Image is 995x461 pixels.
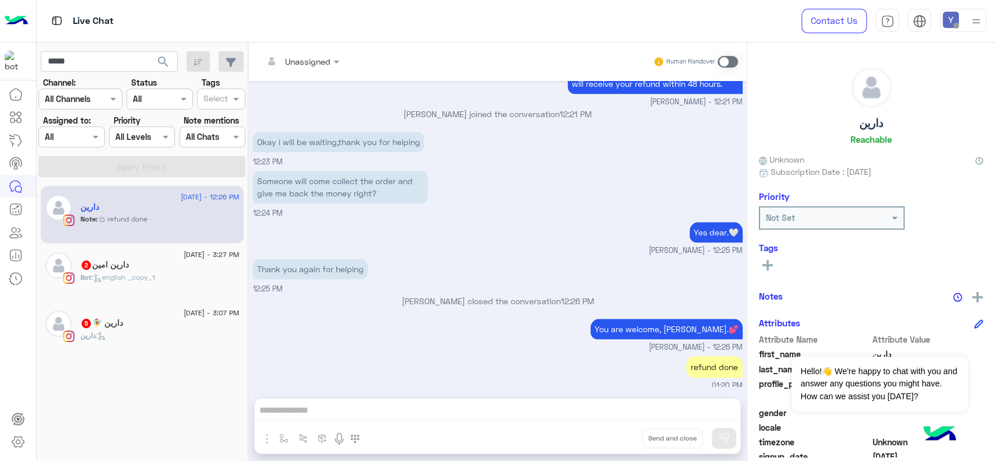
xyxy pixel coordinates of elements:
[80,202,99,212] h5: دارين
[181,192,239,202] span: [DATE] - 12:26 PM
[63,330,75,342] img: Instagram
[253,295,743,307] p: [PERSON_NAME] closed the conversation
[202,92,228,107] div: Select
[759,191,789,202] h6: Priority
[45,311,72,337] img: defaultAdmin.png
[873,407,984,419] span: null
[45,252,72,279] img: defaultAdmin.png
[686,356,743,378] div: refund done
[5,9,28,33] img: Logo
[253,171,428,203] p: 18/8/2025, 12:24 PM
[149,51,178,76] button: search
[73,13,114,29] p: Live Chat
[590,319,743,339] p: 18/8/2025, 12:26 PM
[50,13,64,28] img: tab
[184,308,239,318] span: [DATE] - 3:07 PM
[642,428,703,448] button: Send and close
[96,214,108,223] b: :
[560,109,592,119] span: 12:21 PM
[759,436,870,448] span: timezone
[913,15,926,28] img: tab
[876,9,899,33] a: tab
[45,195,72,221] img: defaultAdmin.png
[873,421,984,434] span: null
[972,292,983,302] img: add
[184,114,239,126] label: Note mentions
[690,222,743,242] p: 18/8/2025, 12:25 PM
[63,272,75,284] img: Instagram
[82,319,91,328] span: 5
[953,293,962,302] img: notes
[759,291,783,301] h6: Notes
[184,249,239,260] span: [DATE] - 3:27 PM
[202,76,220,89] label: Tags
[253,259,368,279] p: 18/8/2025, 12:25 PM
[969,14,983,29] img: profile
[666,57,715,66] small: Human Handover
[759,242,983,253] h6: Tags
[852,68,891,107] img: defaultAdmin.png
[650,97,743,108] span: [PERSON_NAME] - 12:21 PM
[759,363,870,375] span: last_name
[82,261,91,270] span: 2
[712,381,743,392] span: 01:20 PM
[881,15,894,28] img: tab
[107,214,147,224] span: refund done
[801,9,867,33] a: Contact Us
[649,245,743,256] span: [PERSON_NAME] - 12:25 PM
[156,55,170,69] span: search
[80,260,129,270] h5: دارين امين
[80,214,96,223] b: Note
[759,421,870,434] span: locale
[649,342,743,353] span: [PERSON_NAME] - 12:26 PM
[114,114,140,126] label: Priority
[131,76,157,89] label: Status
[80,318,123,328] h5: دارين 🧚‍♀️
[850,134,892,145] h6: Reachable
[759,153,804,166] span: Unknown
[92,273,155,281] span: : english _copy_1
[253,209,283,217] span: 12:24 PM
[943,12,959,28] img: userImage
[873,436,984,448] span: Unknown
[759,333,870,346] span: Attribute Name
[43,76,76,89] label: Channel:
[253,108,743,120] p: [PERSON_NAME] joined the conversation
[792,357,967,411] span: Hello!👋 We're happy to chat with you and answer any questions you might have. How can we assist y...
[80,331,96,340] span: دارين
[253,132,424,152] p: 18/8/2025, 12:23 PM
[759,318,800,328] h6: Attributes
[96,331,106,340] span: :
[63,214,75,226] img: Instagram
[43,114,91,126] label: Assigned to:
[759,348,870,360] span: first_name
[38,156,245,177] button: Apply Filters
[759,407,870,419] span: gender
[80,273,92,281] span: Bot
[561,296,594,306] span: 12:26 PM
[919,414,960,455] img: hulul-logo.png
[771,166,871,178] span: Subscription Date : [DATE]
[253,157,283,166] span: 12:23 PM
[253,284,283,293] span: 12:25 PM
[759,378,870,404] span: profile_pic
[5,51,26,72] img: 317874714732967
[859,117,883,130] h5: دارين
